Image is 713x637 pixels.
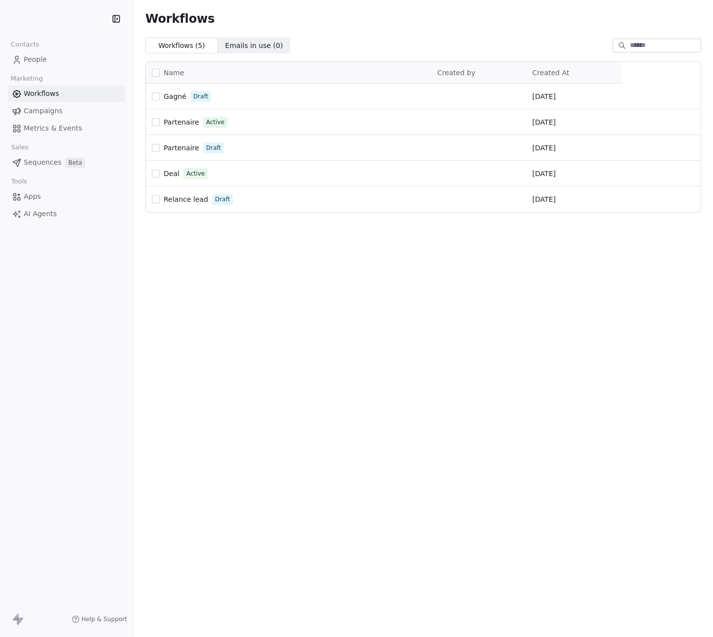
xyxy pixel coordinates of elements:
a: Help & Support [72,615,127,623]
a: AI Agents [8,206,125,222]
span: Contacts [6,37,44,52]
span: Created by [437,69,475,77]
span: Campaigns [24,106,62,116]
a: Partenaire [164,143,199,153]
a: SequencesBeta [8,154,125,171]
span: Workflows [145,12,215,26]
a: Workflows [8,86,125,102]
span: Partenaire [164,118,199,126]
span: Draft [193,92,208,101]
a: Campaigns [8,103,125,119]
a: Relance lead [164,194,208,204]
span: Name [164,68,184,78]
span: Help & Support [82,615,127,623]
a: Gagné [164,91,186,101]
span: Tools [7,174,31,189]
span: Draft [215,195,230,204]
span: People [24,54,47,65]
span: Sales [7,140,33,155]
span: Workflows [24,89,59,99]
span: [DATE] [533,169,556,179]
span: Gagné [164,92,186,100]
span: [DATE] [533,117,556,127]
span: Relance lead [164,195,208,203]
span: Sequences [24,157,61,168]
span: Created At [533,69,570,77]
a: Deal [164,169,179,179]
span: Partenaire [164,144,199,152]
span: Metrics & Events [24,123,82,134]
span: [DATE] [533,91,556,101]
span: Draft [206,143,221,152]
span: AI Agents [24,209,57,219]
span: Active [186,169,205,178]
a: Partenaire [164,117,199,127]
span: Marketing [6,71,47,86]
span: Deal [164,170,179,178]
a: People [8,51,125,68]
span: Apps [24,191,41,202]
a: Metrics & Events [8,120,125,136]
span: Emails in use ( 0 ) [225,41,283,51]
span: [DATE] [533,194,556,204]
a: Apps [8,188,125,205]
span: [DATE] [533,143,556,153]
span: Beta [65,158,85,168]
span: Active [206,118,224,127]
